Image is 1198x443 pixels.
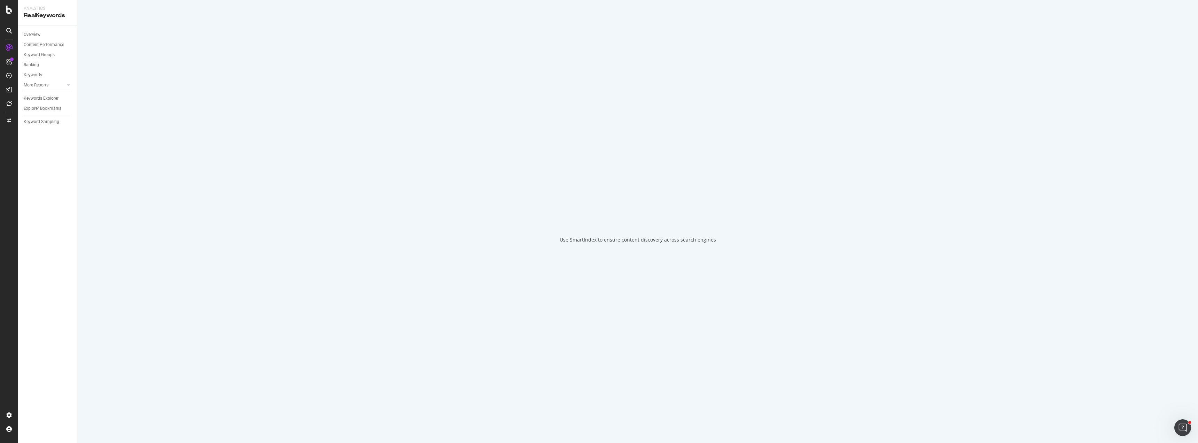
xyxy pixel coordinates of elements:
[24,31,72,38] a: Overview
[24,118,72,125] a: Keyword Sampling
[24,118,59,125] div: Keyword Sampling
[24,41,64,48] div: Content Performance
[24,105,72,112] a: Explorer Bookmarks
[24,105,61,112] div: Explorer Bookmarks
[24,82,48,89] div: More Reports
[24,51,55,59] div: Keyword Groups
[24,95,59,102] div: Keywords Explorer
[560,236,716,243] div: Use SmartIndex to ensure content discovery across search engines
[24,12,71,20] div: RealKeywords
[24,71,42,79] div: Keywords
[24,51,72,59] a: Keyword Groups
[24,61,72,69] a: Ranking
[24,41,72,48] a: Content Performance
[24,95,72,102] a: Keywords Explorer
[1174,419,1191,436] iframe: Intercom live chat
[613,200,663,225] div: animation
[24,82,65,89] a: More Reports
[24,61,39,69] div: Ranking
[24,71,72,79] a: Keywords
[24,31,40,38] div: Overview
[24,6,71,12] div: Analytics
